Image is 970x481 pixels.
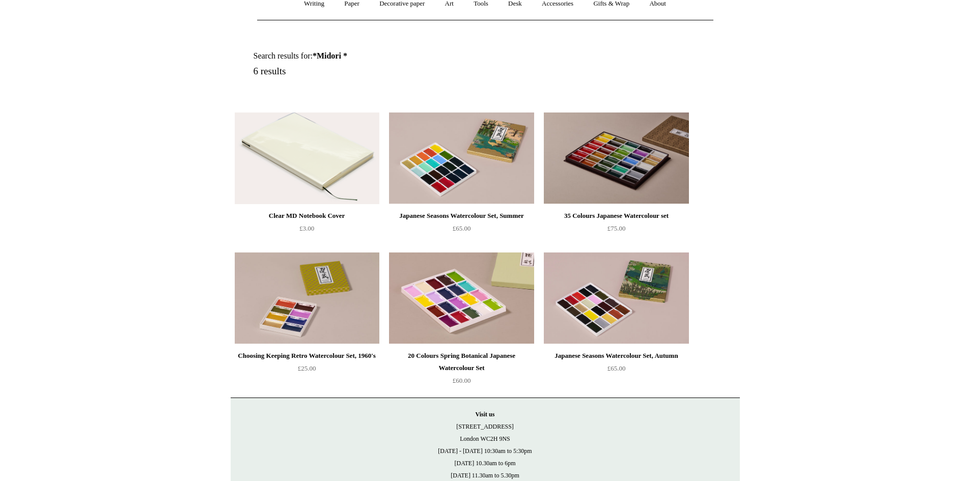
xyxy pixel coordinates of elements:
[298,364,316,372] span: £25.00
[544,350,688,391] a: Japanese Seasons Watercolour Set, Autumn £65.00
[544,112,688,204] a: 35 Colours Japanese Watercolour set 35 Colours Japanese Watercolour set
[546,210,686,222] div: 35 Colours Japanese Watercolour set
[546,350,686,362] div: Japanese Seasons Watercolour Set, Autumn
[392,350,531,374] div: 20 Colours Spring Botanical Japanese Watercolour Set
[235,112,379,204] img: Clear MD Notebook Cover
[254,51,497,61] h1: Search results for:
[254,66,497,77] h5: 6 results
[607,224,626,232] span: £75.00
[389,112,534,204] a: Japanese Seasons Watercolour Set, Summer Japanese Seasons Watercolour Set, Summer
[544,252,688,344] img: Japanese Seasons Watercolour Set, Autumn
[476,411,495,418] strong: Visit us
[392,210,531,222] div: Japanese Seasons Watercolour Set, Summer
[235,252,379,344] a: Choosing Keeping Retro Watercolour Set, 1960's Choosing Keeping Retro Watercolour Set, 1960's
[237,350,377,362] div: Choosing Keeping Retro Watercolour Set, 1960's
[544,252,688,344] a: Japanese Seasons Watercolour Set, Autumn Japanese Seasons Watercolour Set, Autumn
[235,350,379,391] a: Choosing Keeping Retro Watercolour Set, 1960's £25.00
[389,350,534,391] a: 20 Colours Spring Botanical Japanese Watercolour Set £60.00
[389,210,534,251] a: Japanese Seasons Watercolour Set, Summer £65.00
[389,252,534,344] a: 20 Colours Spring Botanical Japanese Watercolour Set 20 Colours Spring Botanical Japanese Waterco...
[235,112,379,204] a: Clear MD Notebook Cover Clear MD Notebook Cover
[607,364,626,372] span: £65.00
[544,210,688,251] a: 35 Colours Japanese Watercolour set £75.00
[237,210,377,222] div: Clear MD Notebook Cover
[544,112,688,204] img: 35 Colours Japanese Watercolour set
[235,252,379,344] img: Choosing Keeping Retro Watercolour Set, 1960's
[389,112,534,204] img: Japanese Seasons Watercolour Set, Summer
[389,252,534,344] img: 20 Colours Spring Botanical Japanese Watercolour Set
[453,377,471,384] span: £60.00
[453,224,471,232] span: £65.00
[299,224,314,232] span: £3.00
[235,210,379,251] a: Clear MD Notebook Cover £3.00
